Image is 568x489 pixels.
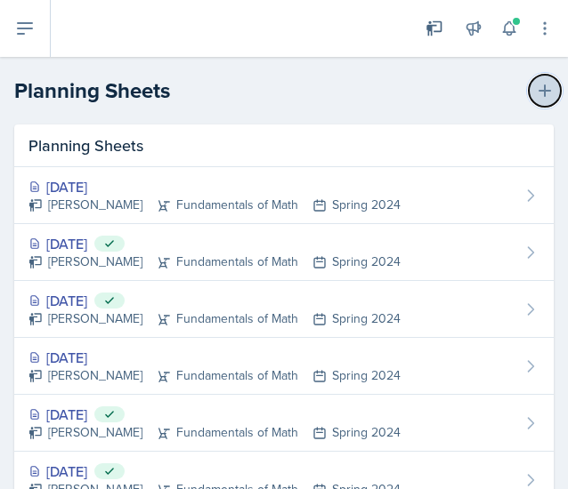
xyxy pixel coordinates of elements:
div: [PERSON_NAME] Fundamentals of Math Spring 2024 [28,196,401,214]
div: [DATE] [28,290,401,311]
div: Planning Sheets [14,124,554,167]
div: [DATE] [28,233,401,254]
div: [DATE] [28,404,401,425]
h2: Planning Sheets [14,75,170,107]
a: [DATE] [PERSON_NAME]Fundamentals of MathSpring 2024 [14,281,554,338]
a: [DATE] [PERSON_NAME]Fundamentals of MathSpring 2024 [14,395,554,452]
a: [DATE] [PERSON_NAME]Fundamentals of MathSpring 2024 [14,167,554,224]
a: [DATE] [PERSON_NAME]Fundamentals of MathSpring 2024 [14,224,554,281]
div: [DATE] [28,461,401,482]
div: [PERSON_NAME] Fundamentals of Math Spring 2024 [28,366,401,385]
div: [PERSON_NAME] Fundamentals of Math Spring 2024 [28,423,401,442]
a: [DATE] [PERSON_NAME]Fundamentals of MathSpring 2024 [14,338,554,395]
div: [DATE] [28,176,401,197]
div: [PERSON_NAME] Fundamentals of Math Spring 2024 [28,309,401,328]
div: [DATE] [28,347,401,368]
div: [PERSON_NAME] Fundamentals of Math Spring 2024 [28,253,401,271]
